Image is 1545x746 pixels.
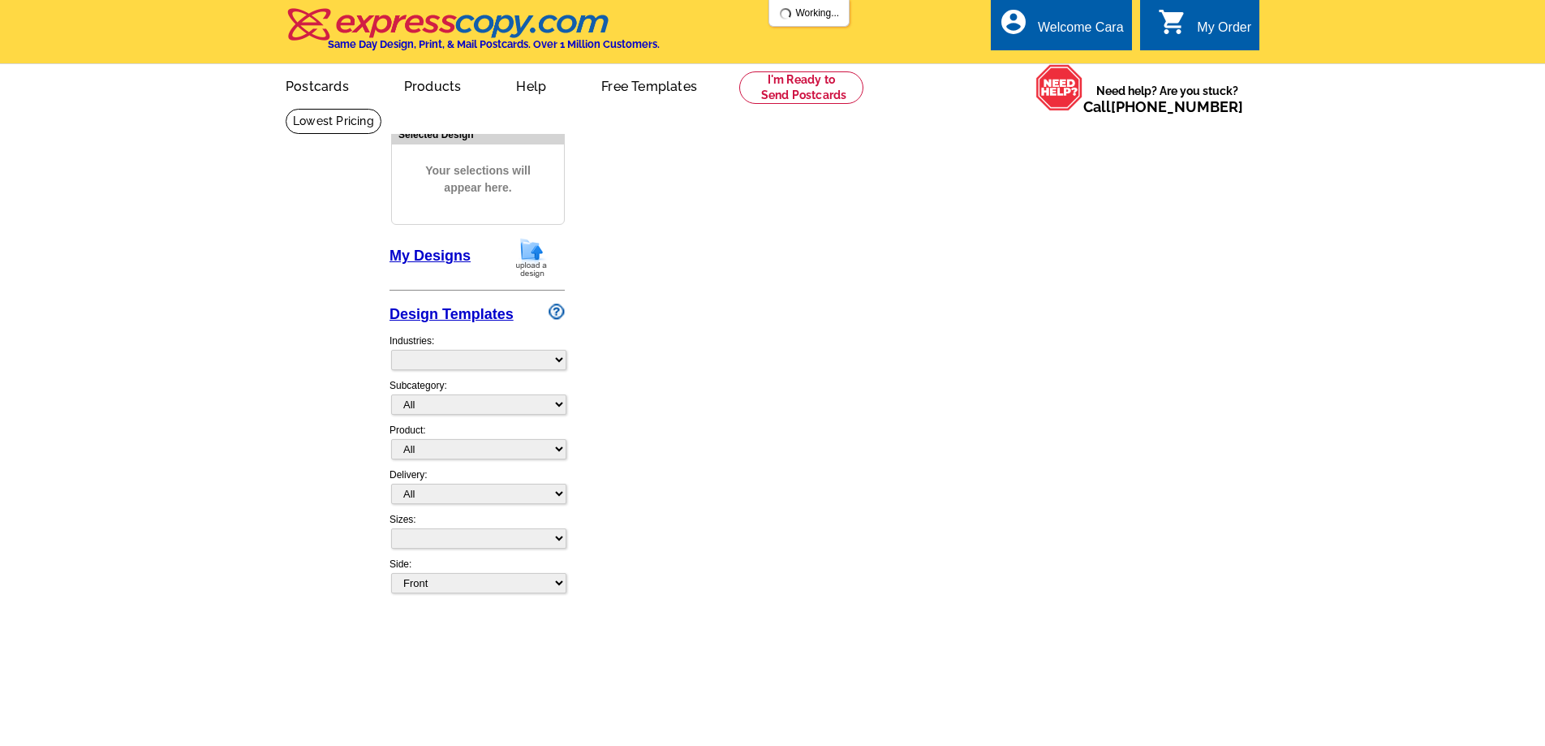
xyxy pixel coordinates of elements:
div: Side: [389,557,565,595]
div: Sizes: [389,512,565,557]
div: Welcome Cara [1038,20,1124,43]
a: Products [378,66,488,104]
div: Industries: [389,326,565,378]
img: loading... [779,7,792,20]
a: shopping_cart My Order [1158,18,1251,38]
div: Selected Design [392,127,564,142]
a: Design Templates [389,306,514,322]
img: design-wizard-help-icon.png [549,304,565,320]
img: help [1035,64,1083,111]
div: Subcategory: [389,378,565,423]
a: Same Day Design, Print, & Mail Postcards. Over 1 Million Customers. [286,19,660,50]
a: Help [490,66,572,104]
span: Call [1083,98,1243,115]
a: Postcards [260,66,375,104]
i: shopping_cart [1158,7,1187,37]
img: upload-design [510,237,553,278]
span: Need help? Are you stuck? [1083,83,1251,115]
a: [PHONE_NUMBER] [1111,98,1243,115]
div: Product: [389,423,565,468]
h4: Same Day Design, Print, & Mail Postcards. Over 1 Million Customers. [328,38,660,50]
div: Delivery: [389,468,565,512]
i: account_circle [999,7,1028,37]
a: My Designs [389,248,471,264]
span: Your selections will appear here. [404,146,552,213]
div: My Order [1197,20,1251,43]
a: Free Templates [575,66,723,104]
